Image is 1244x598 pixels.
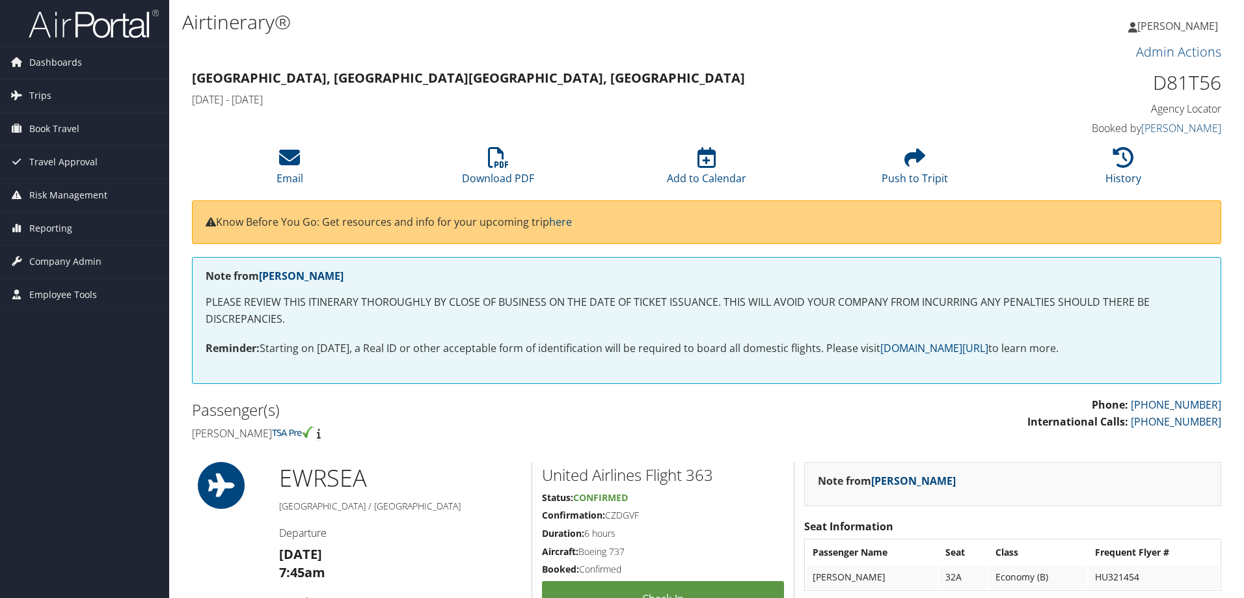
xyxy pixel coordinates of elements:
[1088,565,1219,589] td: HU321454
[206,340,1208,357] p: Starting on [DATE], a Real ID or other acceptable form of identification will be required to boar...
[29,46,82,79] span: Dashboards
[806,541,938,564] th: Passenger Name
[979,102,1221,116] h4: Agency Locator
[573,491,628,504] span: Confirmed
[806,565,938,589] td: [PERSON_NAME]
[1137,19,1218,33] span: [PERSON_NAME]
[462,154,534,185] a: Download PDF
[192,92,959,107] h4: [DATE] - [DATE]
[542,545,578,558] strong: Aircraft:
[542,527,784,540] h5: 6 hours
[542,563,784,576] h5: Confirmed
[192,426,697,441] h4: [PERSON_NAME]
[939,565,988,589] td: 32A
[29,79,51,112] span: Trips
[192,69,745,87] strong: [GEOGRAPHIC_DATA], [GEOGRAPHIC_DATA] [GEOGRAPHIC_DATA], [GEOGRAPHIC_DATA]
[29,179,107,211] span: Risk Management
[818,474,956,488] strong: Note from
[1136,43,1221,61] a: Admin Actions
[542,563,579,575] strong: Booked:
[989,541,1087,564] th: Class
[542,509,605,521] strong: Confirmation:
[277,154,303,185] a: Email
[192,399,697,421] h2: Passenger(s)
[279,500,522,513] h5: [GEOGRAPHIC_DATA] / [GEOGRAPHIC_DATA]
[1092,398,1128,412] strong: Phone:
[29,212,72,245] span: Reporting
[979,69,1221,96] h1: D81T56
[279,564,325,581] strong: 7:45am
[279,526,522,540] h4: Departure
[206,294,1208,327] p: PLEASE REVIEW THIS ITINERARY THOROUGHLY BY CLOSE OF BUSINESS ON THE DATE OF TICKET ISSUANCE. THIS...
[279,462,522,495] h1: EWR SEA
[989,565,1087,589] td: Economy (B)
[542,491,573,504] strong: Status:
[549,215,572,229] a: here
[1131,398,1221,412] a: [PHONE_NUMBER]
[29,146,98,178] span: Travel Approval
[542,527,584,539] strong: Duration:
[667,154,746,185] a: Add to Calendar
[1088,541,1219,564] th: Frequent Flyer #
[259,269,344,283] a: [PERSON_NAME]
[882,154,948,185] a: Push to Tripit
[542,545,784,558] h5: Boeing 737
[1105,154,1141,185] a: History
[206,214,1208,231] p: Know Before You Go: Get resources and info for your upcoming trip
[1027,415,1128,429] strong: International Calls:
[1131,415,1221,429] a: [PHONE_NUMBER]
[804,519,893,534] strong: Seat Information
[272,426,314,438] img: tsa-precheck.png
[29,113,79,145] span: Book Travel
[29,8,159,39] img: airportal-logo.png
[279,545,322,563] strong: [DATE]
[542,509,784,522] h5: CZDGVF
[939,541,988,564] th: Seat
[880,341,988,355] a: [DOMAIN_NAME][URL]
[206,269,344,283] strong: Note from
[871,474,956,488] a: [PERSON_NAME]
[979,121,1221,135] h4: Booked by
[1141,121,1221,135] a: [PERSON_NAME]
[1128,7,1231,46] a: [PERSON_NAME]
[29,245,101,278] span: Company Admin
[206,341,260,355] strong: Reminder:
[542,464,784,486] h2: United Airlines Flight 363
[29,279,97,311] span: Employee Tools
[182,8,882,36] h1: Airtinerary®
